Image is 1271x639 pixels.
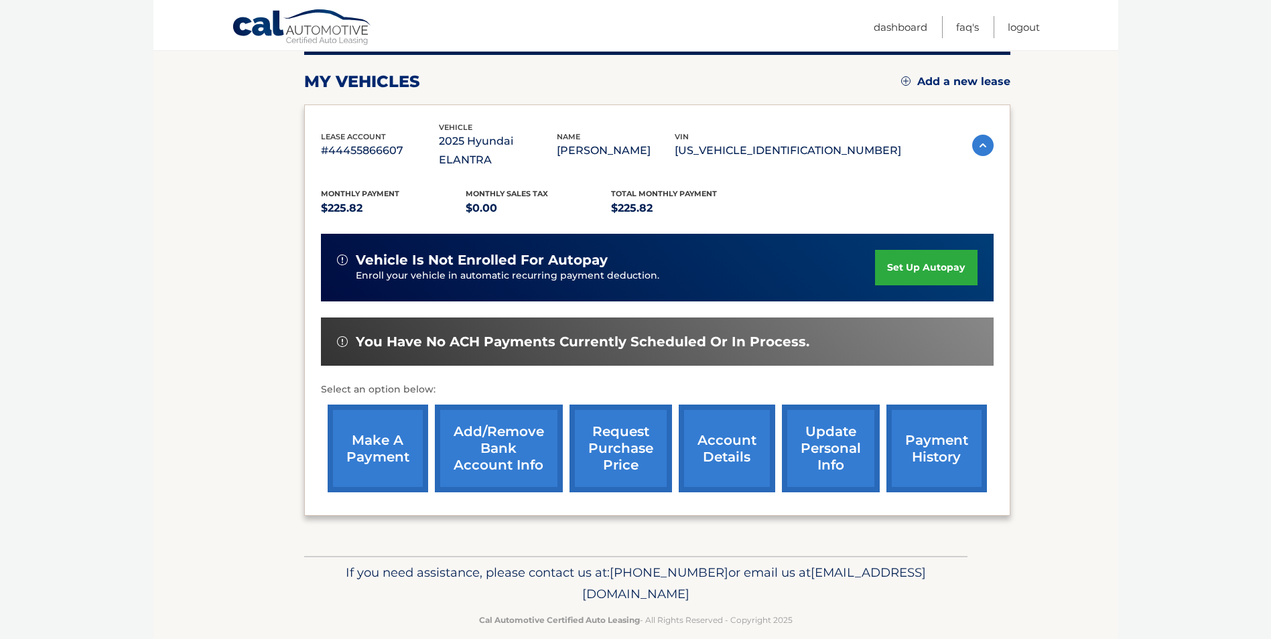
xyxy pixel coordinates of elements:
span: You have no ACH payments currently scheduled or in process. [356,334,809,350]
span: vehicle [439,123,472,132]
a: Add/Remove bank account info [435,405,563,492]
strong: Cal Automotive Certified Auto Leasing [479,615,640,625]
span: name [557,132,580,141]
span: Monthly Payment [321,189,399,198]
p: Select an option below: [321,382,994,398]
p: $0.00 [466,199,611,218]
a: Logout [1008,16,1040,38]
span: vin [675,132,689,141]
a: FAQ's [956,16,979,38]
img: alert-white.svg [337,336,348,347]
p: #44455866607 [321,141,439,160]
h2: my vehicles [304,72,420,92]
p: [PERSON_NAME] [557,141,675,160]
p: If you need assistance, please contact us at: or email us at [313,562,959,605]
p: [US_VEHICLE_IDENTIFICATION_NUMBER] [675,141,901,160]
span: [PHONE_NUMBER] [610,565,728,580]
img: add.svg [901,76,911,86]
a: set up autopay [875,250,977,285]
p: $225.82 [321,199,466,218]
img: alert-white.svg [337,255,348,265]
img: accordion-active.svg [972,135,994,156]
p: 2025 Hyundai ELANTRA [439,132,557,169]
a: Dashboard [874,16,927,38]
span: [EMAIL_ADDRESS][DOMAIN_NAME] [582,565,926,601]
span: vehicle is not enrolled for autopay [356,252,608,269]
p: $225.82 [611,199,756,218]
a: Cal Automotive [232,9,373,48]
a: payment history [886,405,987,492]
span: Total Monthly Payment [611,189,717,198]
p: Enroll your vehicle in automatic recurring payment deduction. [356,269,876,283]
a: account details [679,405,775,492]
span: Monthly sales Tax [466,189,548,198]
a: request purchase price [570,405,672,492]
p: - All Rights Reserved - Copyright 2025 [313,613,959,627]
span: lease account [321,132,386,141]
a: Add a new lease [901,75,1010,88]
a: make a payment [328,405,428,492]
a: update personal info [782,405,880,492]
